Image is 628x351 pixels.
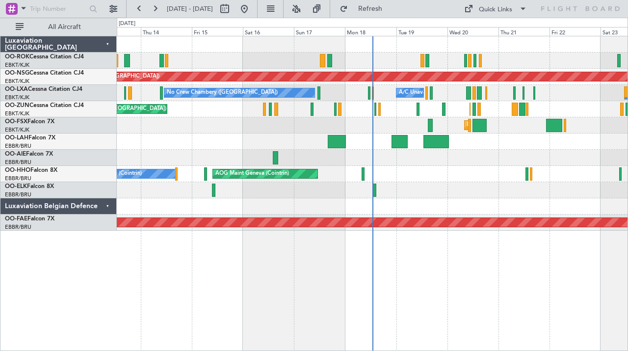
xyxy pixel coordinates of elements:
[5,135,28,141] span: OO-LAH
[5,61,29,69] a: EBKT/KJK
[5,86,82,92] a: OO-LXACessna Citation CJ4
[5,184,54,189] a: OO-ELKFalcon 8X
[479,5,512,15] div: Quick Links
[30,1,86,16] input: Trip Number
[5,167,30,173] span: OO-HHO
[5,70,84,76] a: OO-NSGCessna Citation CJ4
[5,142,31,150] a: EBBR/BRU
[5,184,27,189] span: OO-ELK
[119,20,135,28] div: [DATE]
[5,103,29,108] span: OO-ZUN
[5,175,31,182] a: EBBR/BRU
[5,191,31,198] a: EBBR/BRU
[5,78,29,85] a: EBKT/KJK
[335,1,394,17] button: Refresh
[141,27,192,36] div: Thu 14
[5,94,29,101] a: EBKT/KJK
[5,110,29,117] a: EBKT/KJK
[26,24,104,30] span: All Aircraft
[5,135,55,141] a: OO-LAHFalcon 7X
[294,27,345,36] div: Sun 17
[447,27,498,36] div: Wed 20
[5,223,31,231] a: EBBR/BRU
[5,216,54,222] a: OO-FAEFalcon 7X
[215,166,289,181] div: AOG Maint Geneva (Cointrin)
[5,119,27,125] span: OO-FSX
[345,27,396,36] div: Mon 18
[459,1,532,17] button: Quick Links
[467,118,581,133] div: Planned Maint Kortrijk-[GEOGRAPHIC_DATA]
[5,159,31,166] a: EBBR/BRU
[5,86,28,92] span: OO-LXA
[5,54,84,60] a: OO-ROKCessna Citation CJ4
[5,151,53,157] a: OO-AIEFalcon 7X
[167,85,278,100] div: No Crew Chambery ([GEOGRAPHIC_DATA])
[498,27,549,36] div: Thu 21
[5,70,29,76] span: OO-NSG
[5,126,29,134] a: EBKT/KJK
[5,167,57,173] a: OO-HHOFalcon 8X
[399,85,581,100] div: A/C Unavailable [GEOGRAPHIC_DATA] ([GEOGRAPHIC_DATA] National)
[5,103,84,108] a: OO-ZUNCessna Citation CJ4
[396,27,447,36] div: Tue 19
[167,4,213,13] span: [DATE] - [DATE]
[549,27,601,36] div: Fri 22
[5,119,54,125] a: OO-FSXFalcon 7X
[350,5,391,12] span: Refresh
[243,27,294,36] div: Sat 16
[192,27,243,36] div: Fri 15
[5,216,27,222] span: OO-FAE
[5,151,26,157] span: OO-AIE
[11,19,106,35] button: All Aircraft
[5,54,29,60] span: OO-ROK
